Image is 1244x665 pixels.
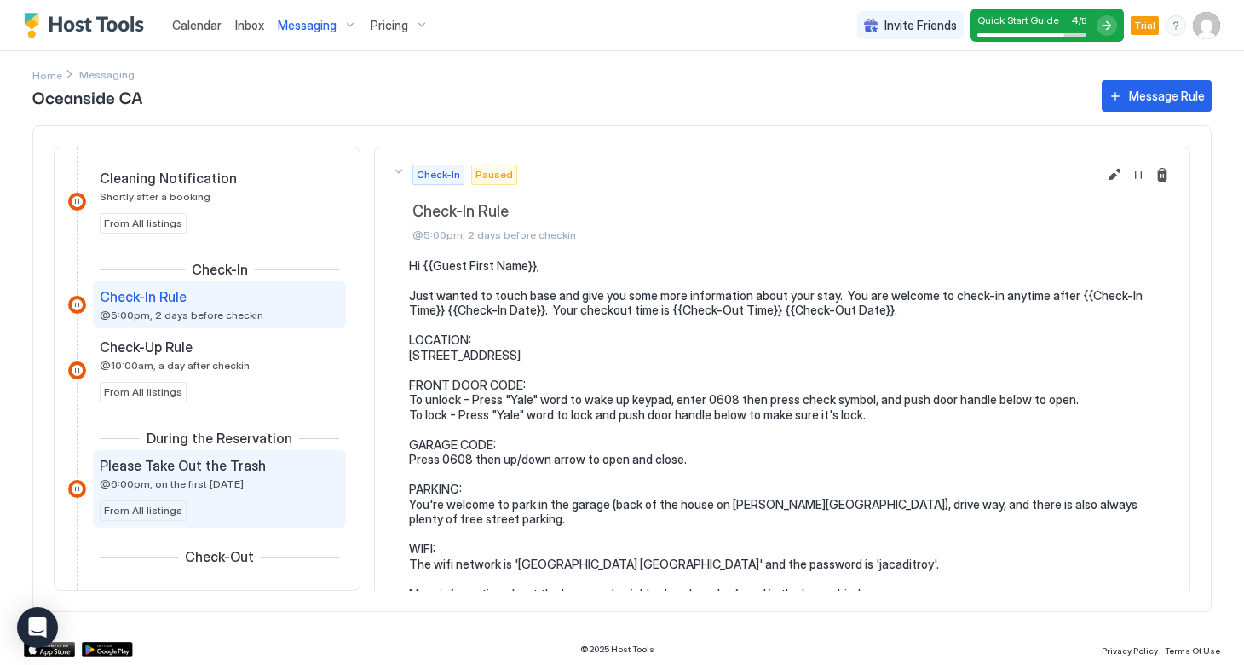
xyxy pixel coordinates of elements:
[375,147,1189,258] button: Check-InPausedCheck-In Rule@5:00pm, 2 days before checkinEdit message ruleResume Message RuleDele...
[1152,165,1172,185] button: Delete message rule
[100,338,193,356] span: Check-Up Rule
[1102,645,1158,656] span: Privacy Policy
[100,457,266,474] span: Please Take Out the Trash
[1134,18,1155,33] span: Trial
[1166,15,1186,36] div: menu
[100,359,250,372] span: @10:00am, a day after checkin
[1102,640,1158,658] a: Privacy Policy
[1128,165,1149,185] button: Resume Message Rule
[100,170,237,187] span: Cleaning Notification
[147,430,292,447] span: During the Reservation
[1104,165,1125,185] button: Edit message rule
[104,385,182,400] span: From All listings
[172,16,222,34] a: Calendar
[412,202,1097,222] span: Check-In Rule
[185,548,254,565] span: Check-Out
[172,18,222,32] span: Calendar
[24,642,75,657] a: App Store
[17,607,58,648] div: Open Intercom Messenger
[1165,640,1220,658] a: Terms Of Use
[1129,87,1205,105] div: Message Rule
[1102,80,1212,112] button: Message Rule
[100,309,263,321] span: @5:00pm, 2 days before checkin
[278,18,337,33] span: Messaging
[32,66,62,84] a: Home
[100,477,244,490] span: @6:00pm, on the first [DATE]
[100,575,266,593] span: Cleaning [DATE] Reminder
[371,18,408,33] span: Pricing
[100,190,210,203] span: Shortly after a booking
[82,642,133,657] a: Google Play Store
[79,68,135,81] span: Breadcrumb
[192,261,248,278] span: Check-In
[104,216,182,231] span: From All listings
[104,503,182,518] span: From All listings
[235,18,264,32] span: Inbox
[417,167,460,182] span: Check-In
[24,13,152,38] a: Host Tools Logo
[235,16,264,34] a: Inbox
[1165,645,1220,656] span: Terms Of Use
[884,18,957,33] span: Invite Friends
[1071,14,1079,26] span: 4
[1079,15,1086,26] span: / 5
[32,69,62,82] span: Home
[32,66,62,84] div: Breadcrumb
[475,167,513,182] span: Paused
[412,228,1097,241] span: @5:00pm, 2 days before checkin
[100,288,187,305] span: Check-In Rule
[977,14,1059,26] span: Quick Start Guide
[1193,12,1220,39] div: User profile
[580,644,654,655] span: © 2025 Host Tools
[32,84,1085,109] span: Oceanside CA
